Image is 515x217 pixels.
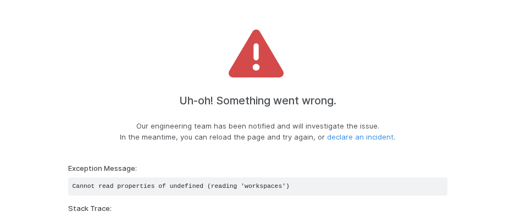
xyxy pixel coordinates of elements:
h6: Stack Trace: [68,204,447,213]
h6: Exception Message: [68,164,447,173]
a: declare an incident [327,132,394,141]
pre: Cannot read properties of undefined (reading 'workspaces') [68,177,447,196]
h4: Uh-oh! Something went wrong. [179,94,336,107]
p: Our engineering team has been notified and will investigate the issue. In the meantime, you can r... [120,120,395,142]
